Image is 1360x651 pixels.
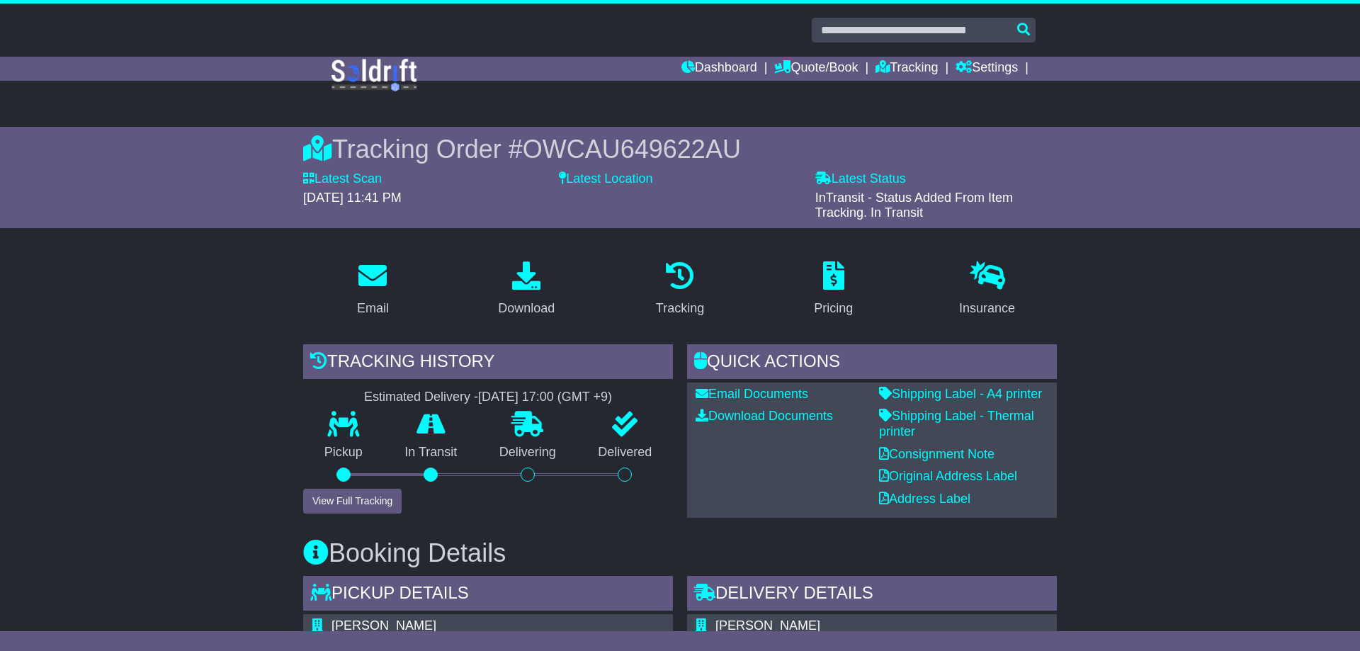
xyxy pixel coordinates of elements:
div: Tracking Order # [303,134,1057,164]
a: Dashboard [681,57,757,81]
div: Download [498,299,555,318]
label: Latest Status [815,171,906,187]
label: Latest Location [559,171,652,187]
a: Insurance [950,256,1024,323]
div: Quick Actions [687,344,1057,383]
span: InTransit - Status Added From Item Tracking. In Transit [815,191,1013,220]
span: [PERSON_NAME] [331,618,436,633]
div: Insurance [959,299,1015,318]
a: Consignment Note [879,447,994,461]
a: Download [489,256,564,323]
a: Email Documents [696,387,808,401]
a: Download Documents [696,409,833,423]
a: Quote/Book [774,57,858,81]
a: Pricing [805,256,862,323]
div: Delivery Details [687,576,1057,614]
a: Settings [956,57,1018,81]
a: Shipping Label - A4 printer [879,387,1042,401]
div: Pricing [814,299,853,318]
a: Tracking [875,57,938,81]
p: Pickup [303,445,384,460]
span: [DATE] 11:41 PM [303,191,402,205]
p: Delivered [577,445,674,460]
button: View Full Tracking [303,489,402,514]
a: Shipping Label - Thermal printer [879,409,1034,438]
a: Tracking [647,256,713,323]
p: In Transit [384,445,479,460]
div: Estimated Delivery - [303,390,673,405]
p: Delivering [478,445,577,460]
h3: Booking Details [303,539,1057,567]
a: Address Label [879,492,970,506]
div: Email [357,299,389,318]
a: Original Address Label [879,469,1017,483]
span: [PERSON_NAME] [715,618,820,633]
span: OWCAU649622AU [523,135,741,164]
label: Latest Scan [303,171,382,187]
div: Tracking [656,299,704,318]
div: Pickup Details [303,576,673,614]
div: Tracking history [303,344,673,383]
div: [DATE] 17:00 (GMT +9) [478,390,612,405]
a: Email [348,256,398,323]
